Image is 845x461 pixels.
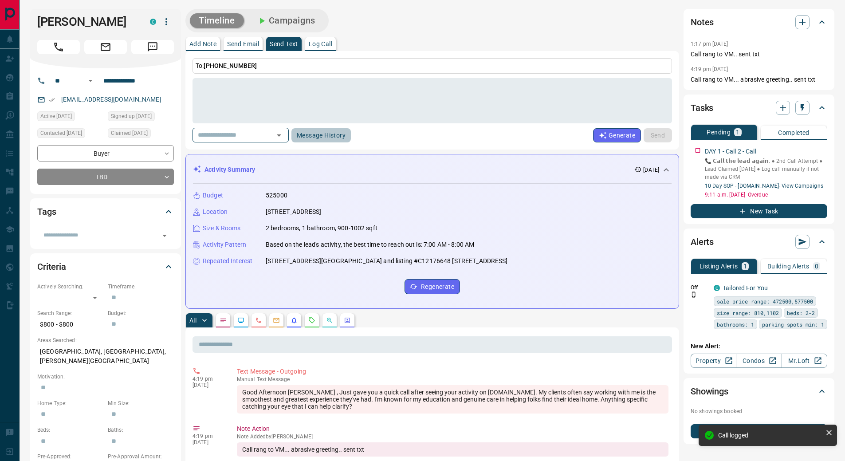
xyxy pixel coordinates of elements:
[691,235,714,249] h2: Alerts
[84,40,127,54] span: Email
[131,40,174,54] span: Message
[111,112,152,121] span: Signed up [DATE]
[691,354,736,368] a: Property
[266,256,508,266] p: [STREET_ADDRESS][GEOGRAPHIC_DATA] and listing #C12176648 [STREET_ADDRESS]
[691,204,827,218] button: New Task
[61,96,161,103] a: [EMAIL_ADDRESS][DOMAIN_NAME]
[203,191,223,200] p: Budget
[691,15,714,29] h2: Notes
[344,317,351,324] svg: Agent Actions
[37,111,103,124] div: Thu Aug 07 2025
[37,317,103,332] p: $800 - $800
[691,97,827,118] div: Tasks
[37,283,103,291] p: Actively Searching:
[193,376,224,382] p: 4:19 pm
[37,309,103,317] p: Search Range:
[227,41,259,47] p: Send Email
[691,231,827,252] div: Alerts
[108,453,174,461] p: Pre-Approval Amount:
[37,426,103,434] p: Beds:
[193,439,224,445] p: [DATE]
[193,382,224,388] p: [DATE]
[291,317,298,324] svg: Listing Alerts
[717,320,754,329] span: bathrooms: 1
[237,367,668,376] p: Text Message - Outgoing
[691,284,708,292] p: Off
[37,399,103,407] p: Home Type:
[743,263,747,269] p: 1
[37,40,80,54] span: Call
[700,263,738,269] p: Listing Alerts
[237,376,668,382] p: Text Message
[762,320,824,329] span: parking spots min: 1
[189,317,197,323] p: All
[37,453,103,461] p: Pre-Approved:
[37,201,174,222] div: Tags
[326,317,333,324] svg: Opportunities
[691,41,728,47] p: 1:17 pm [DATE]
[714,285,720,291] div: condos.ca
[691,101,713,115] h2: Tasks
[37,205,56,219] h2: Tags
[309,41,332,47] p: Log Call
[204,165,255,174] p: Activity Summary
[237,385,668,414] div: Good Afternoon [PERSON_NAME] , Just gave you a quick call after seeing your activity on [DOMAIN_N...
[189,41,216,47] p: Add Note
[778,130,810,136] p: Completed
[405,279,460,294] button: Regenerate
[723,284,768,292] a: Tailored For You
[767,263,810,269] p: Building Alerts
[691,342,827,351] p: New Alert:
[705,183,823,189] a: 10 Day SOP - [DOMAIN_NAME]- View Campaigns
[108,399,174,407] p: Min Size:
[49,97,55,103] svg: Email Verified
[190,13,244,28] button: Timeline
[691,75,827,84] p: Call rang to VM... abrasive greeting.. sent txt
[643,166,659,174] p: [DATE]
[718,432,822,439] div: Call logged
[736,354,782,368] a: Condos
[37,128,103,141] div: Thu Aug 07 2025
[37,256,174,277] div: Criteria
[691,292,697,298] svg: Push Notification Only
[705,191,827,199] p: 9:11 a.m. [DATE] - Overdue
[108,111,174,124] div: Thu Aug 07 2025
[691,12,827,33] div: Notes
[273,317,280,324] svg: Emails
[707,129,731,135] p: Pending
[270,41,298,47] p: Send Text
[691,384,728,398] h2: Showings
[736,129,739,135] p: 1
[158,229,171,242] button: Open
[593,128,641,142] button: Generate
[203,207,228,217] p: Location
[255,317,262,324] svg: Calls
[108,283,174,291] p: Timeframe:
[85,75,96,86] button: Open
[193,162,672,178] div: Activity Summary[DATE]
[108,128,174,141] div: Thu Aug 07 2025
[248,13,324,28] button: Campaigns
[193,58,672,74] p: To:
[273,129,285,142] button: Open
[691,50,827,59] p: Call rang to VM.. sent txt
[203,240,246,249] p: Activity Pattern
[37,344,174,368] p: [GEOGRAPHIC_DATA], [GEOGRAPHIC_DATA], [PERSON_NAME][GEOGRAPHIC_DATA]
[37,336,174,344] p: Areas Searched:
[37,15,137,29] h1: [PERSON_NAME]
[691,424,827,438] button: New Showing
[291,128,351,142] button: Message History
[40,112,72,121] span: Active [DATE]
[717,308,779,317] span: size range: 810,1102
[220,317,227,324] svg: Notes
[237,376,255,382] span: manual
[203,256,252,266] p: Repeated Interest
[108,426,174,434] p: Baths:
[203,224,241,233] p: Size & Rooms
[787,308,815,317] span: beds: 2-2
[108,309,174,317] p: Budget:
[193,433,224,439] p: 4:19 pm
[705,147,756,156] p: DAY 1 - Call 2 - Call
[237,317,244,324] svg: Lead Browsing Activity
[237,424,668,433] p: Note Action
